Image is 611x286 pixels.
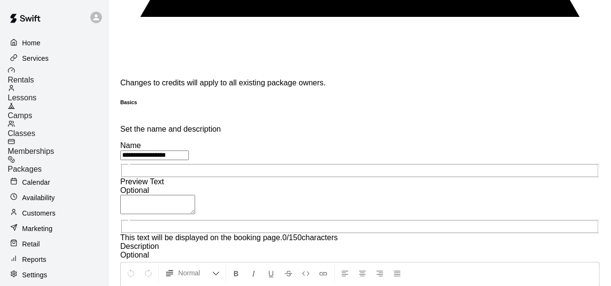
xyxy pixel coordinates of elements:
[8,120,109,138] a: Classes
[228,264,244,282] button: Format Bold
[389,264,405,282] button: Justify Align
[120,99,137,105] h6: Basics
[120,233,282,242] span: This text will be displayed on the booking page.
[120,186,149,194] span: Optional
[280,264,297,282] button: Format Strikethrough
[8,102,109,120] a: Camps
[337,264,353,282] button: Left Align
[371,264,388,282] button: Right Align
[8,268,101,282] a: Settings
[8,221,101,236] a: Marketing
[315,264,331,282] button: Insert Link
[8,129,35,137] span: Classes
[8,138,109,156] a: Memberships
[8,36,101,50] a: Home
[8,67,109,84] a: Rentals
[8,165,42,173] span: Packages
[22,54,49,63] p: Services
[22,239,40,249] p: Retail
[354,264,370,282] button: Center Align
[120,177,164,186] label: Preview Text
[140,264,156,282] button: Redo
[8,94,37,102] span: Lessons
[8,84,109,102] a: Lessons
[22,38,41,48] p: Home
[8,191,101,205] a: Availability
[22,224,53,233] p: Marketing
[8,175,101,190] a: Calendar
[8,237,101,251] a: Retail
[120,251,149,259] span: Optional
[245,264,262,282] button: Format Italics
[8,111,32,120] span: Camps
[120,141,141,150] label: Name
[8,51,101,66] a: Services
[8,252,101,267] a: Reports
[282,233,338,242] span: 0 / 150 characters
[178,268,212,278] span: Normal
[8,156,109,174] a: Packages
[8,206,101,220] a: Customers
[120,79,599,87] div: Changes to credits will apply to all existing package owners.
[8,76,34,84] span: Rentals
[263,264,279,282] button: Format Underline
[8,147,54,155] span: Memberships
[120,125,599,134] p: Set the name and description
[22,270,47,280] p: Settings
[22,255,46,264] p: Reports
[22,177,50,187] p: Calendar
[161,264,224,282] button: Formatting Options
[120,242,159,250] label: Description
[298,264,314,282] button: Insert Code
[22,193,55,203] p: Availability
[123,264,139,282] button: Undo
[22,208,56,218] p: Customers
